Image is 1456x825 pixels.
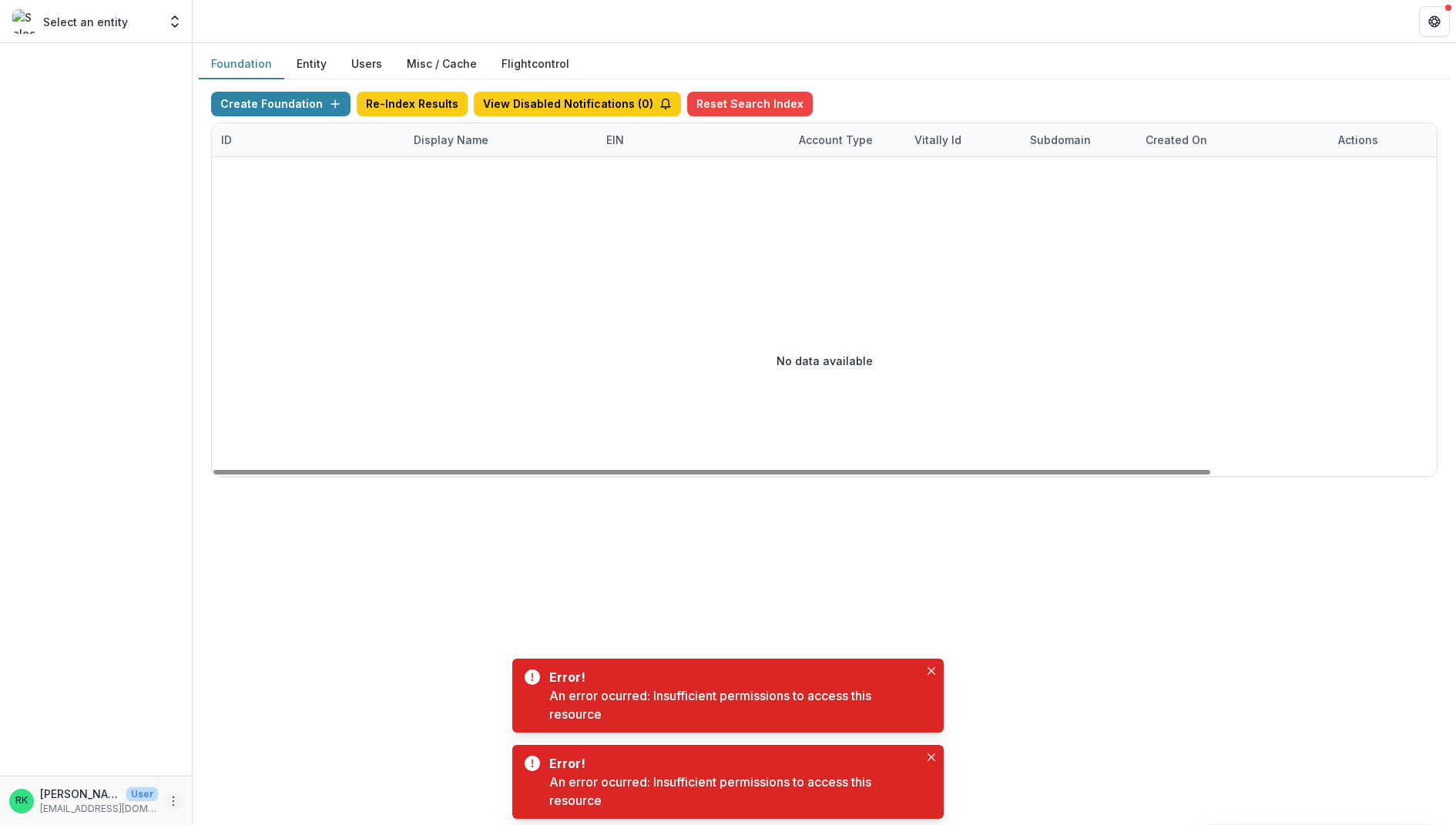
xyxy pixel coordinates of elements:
[502,55,569,72] a: Flightcontrol
[404,132,498,148] div: Display Name
[212,123,404,156] div: ID
[549,668,913,686] div: Error!
[1136,123,1329,156] div: Created on
[1329,132,1387,148] div: Actions
[549,773,919,810] div: An error ocurred: Insufficient permissions to access this resource
[12,9,37,34] img: Select an entity
[777,353,873,369] p: No data available
[212,132,241,148] div: ID
[1021,132,1100,148] div: Subdomain
[474,92,681,116] button: View Disabled Notifications (0)
[339,49,394,79] button: Users
[357,92,468,116] button: Re-Index Results
[40,786,120,802] p: [PERSON_NAME]
[597,123,790,156] div: EIN
[597,132,633,148] div: EIN
[922,748,941,766] button: Close
[790,132,882,148] div: Account Type
[905,123,1021,156] div: Vitally Id
[15,796,28,806] div: Raj Kumar
[404,123,597,156] div: Display Name
[790,123,905,156] div: Account Type
[211,92,351,116] button: Create Foundation
[164,792,183,810] button: More
[199,49,284,79] button: Foundation
[905,132,971,148] div: Vitally Id
[1419,6,1450,37] button: Get Help
[164,6,186,37] button: Open entity switcher
[126,787,158,801] p: User
[394,49,489,79] button: Misc / Cache
[922,662,941,680] button: Close
[1136,132,1216,148] div: Created on
[1021,123,1136,156] div: Subdomain
[549,686,919,723] div: An error ocurred: Insufficient permissions to access this resource
[43,14,128,30] p: Select an entity
[40,802,158,816] p: [EMAIL_ADDRESS][DOMAIN_NAME]
[687,92,813,116] button: Reset Search Index
[284,49,339,79] button: Entity
[549,754,913,773] div: Error!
